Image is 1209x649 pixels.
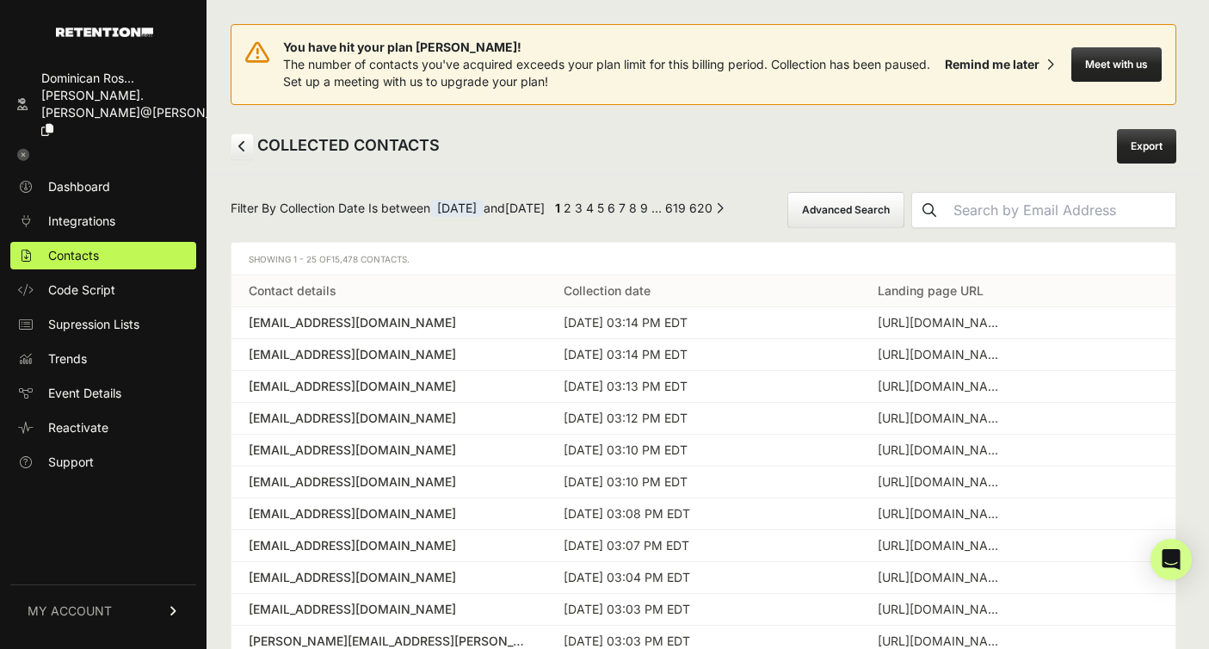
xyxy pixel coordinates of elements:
[878,442,1007,459] div: https://rosarypilgrimage.org/livestream/?utm_source=facebook&utm_medium=ads&utm_campaign=fuz_live...
[249,442,529,459] a: [EMAIL_ADDRESS][DOMAIN_NAME]
[249,378,529,395] a: [EMAIL_ADDRESS][DOMAIN_NAME]
[283,57,930,89] span: The number of contacts you've acquired exceeds your plan limit for this billing period. Collectio...
[249,537,529,554] a: [EMAIL_ADDRESS][DOMAIN_NAME]
[546,339,861,371] td: [DATE] 03:14 PM EDT
[283,39,938,56] span: You have hit your plan [PERSON_NAME]!
[546,498,861,530] td: [DATE] 03:08 PM EDT
[651,201,662,215] span: …
[10,311,196,338] a: Supression Lists
[878,283,984,298] a: Landing page URL
[10,380,196,407] a: Event Details
[1117,129,1176,164] a: Export
[10,345,196,373] a: Trends
[878,569,1007,586] div: https://rosarypilgrimage.org/livestream/
[689,201,712,215] a: Page 620
[48,316,139,333] span: Supression Lists
[619,201,626,215] a: Page 7
[41,88,262,120] span: [PERSON_NAME].[PERSON_NAME]@[PERSON_NAME]...
[249,283,336,298] a: Contact details
[48,213,115,230] span: Integrations
[878,505,1007,522] div: https://rosarypilgrimage.org/livestream/?utm_source=facebook&utm_medium=ads&utm_campaign=fuz_live...
[552,200,724,221] div: Pagination
[56,28,153,37] img: Retention.com
[564,283,651,298] a: Collection date
[231,200,545,221] span: Filter By Collection Date Is between and
[1150,539,1192,580] div: Open Intercom Messenger
[249,410,529,427] a: [EMAIL_ADDRESS][DOMAIN_NAME]
[48,419,108,436] span: Reactivate
[564,201,571,215] a: Page 2
[10,414,196,442] a: Reactivate
[48,178,110,195] span: Dashboard
[878,346,1007,363] div: https://rosarypilgrimage.org/livestream/?utm_source=facebook&utm_medium=ads&utm_campaign=fuz_live...
[10,448,196,476] a: Support
[546,371,861,403] td: [DATE] 03:13 PM EDT
[555,201,560,215] em: Page 1
[10,242,196,269] a: Contacts
[787,192,904,228] button: Advanced Search
[10,65,196,144] a: Dominican Ros... [PERSON_NAME].[PERSON_NAME]@[PERSON_NAME]...
[546,530,861,562] td: [DATE] 03:07 PM EDT
[331,254,410,264] span: 15,478 Contacts.
[586,201,594,215] a: Page 4
[28,603,112,620] span: MY ACCOUNT
[10,207,196,235] a: Integrations
[945,56,1039,73] div: Remind me later
[1071,47,1162,82] button: Meet with us
[878,314,1007,331] div: https://rosarypilgrimage.org/livestream/?utm_source=facebook&utm_medium=ads&utm_campaign=fuz_live...
[249,254,410,264] span: Showing 1 - 25 of
[249,505,529,522] a: [EMAIL_ADDRESS][DOMAIN_NAME]
[10,276,196,304] a: Code Script
[249,601,529,618] a: [EMAIL_ADDRESS][DOMAIN_NAME]
[48,350,87,368] span: Trends
[249,569,529,586] a: [EMAIL_ADDRESS][DOMAIN_NAME]
[878,473,1007,491] div: https://rosarypilgrimage.org/livestream/
[249,473,529,491] a: [EMAIL_ADDRESS][DOMAIN_NAME]
[505,201,545,215] span: [DATE]
[878,378,1007,395] div: https://rosarypilgrimage.org/livestream/?utm_source=facebook&utm_medium=ads&utm_campaign=fuz_live...
[10,584,196,637] a: MY ACCOUNT
[878,601,1007,618] div: https://rosarypilgrimage.org/livestream/?fbclid=IwZXh0bgNhZW0CMTEAAR7ahtPVd7HNhH-qwPgY101Ixrwn9ls...
[249,346,529,363] a: [EMAIL_ADDRESS][DOMAIN_NAME]
[546,467,861,498] td: [DATE] 03:10 PM EDT
[640,201,648,215] a: Page 9
[48,281,115,299] span: Code Script
[546,594,861,626] td: [DATE] 03:03 PM EDT
[546,403,861,435] td: [DATE] 03:12 PM EDT
[878,537,1007,554] div: https://rosarypilgrimage.org/?fbclid=IwY2xjawNFFVJleHRuA2FlbQIxMABicmlkETFBbkI2U2xuOFJXbjNralhaAR...
[48,385,121,402] span: Event Details
[48,247,99,264] span: Contacts
[48,454,94,471] span: Support
[665,201,686,215] a: Page 619
[546,435,861,467] td: [DATE] 03:10 PM EDT
[10,173,196,201] a: Dashboard
[546,562,861,594] td: [DATE] 03:04 PM EDT
[575,201,583,215] a: Page 3
[878,410,1007,427] div: https://rosarypilgrimage.org/
[938,49,1061,80] button: Remind me later
[231,133,440,159] h2: COLLECTED CONTACTS
[430,200,484,217] span: [DATE]
[947,193,1175,227] input: Search by Email Address
[546,307,861,339] td: [DATE] 03:14 PM EDT
[608,201,615,215] a: Page 6
[41,70,262,87] div: Dominican Ros...
[597,201,604,215] a: Page 5
[249,314,529,331] a: [EMAIL_ADDRESS][DOMAIN_NAME]
[629,201,637,215] a: Page 8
